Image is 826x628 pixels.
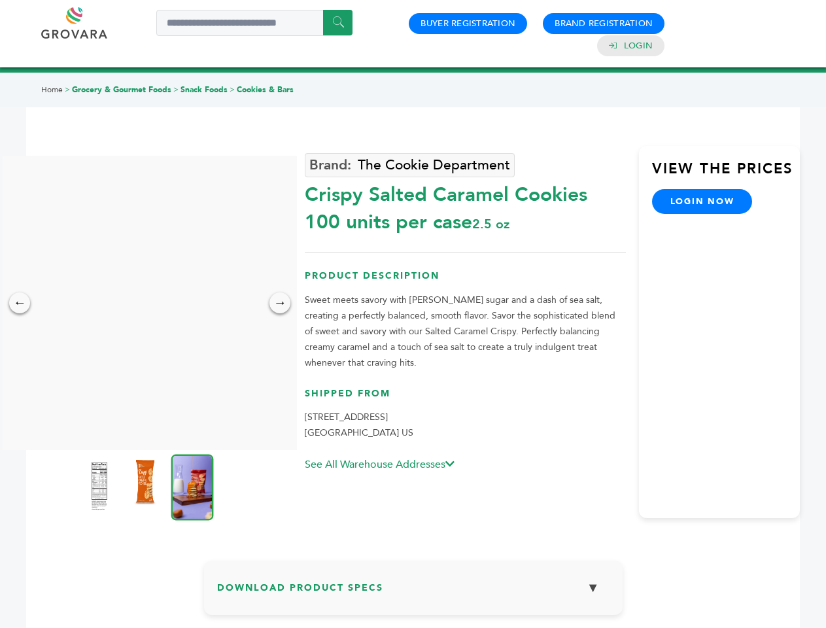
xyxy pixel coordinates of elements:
a: Cookies & Bars [237,84,294,95]
div: → [269,292,290,313]
a: Login [624,40,653,52]
p: [STREET_ADDRESS] [GEOGRAPHIC_DATA] US [305,410,626,441]
span: > [230,84,235,95]
div: Crispy Salted Caramel Cookies 100 units per case [305,175,626,236]
button: ▼ [577,574,610,602]
h3: Product Description [305,270,626,292]
a: Buyer Registration [421,18,515,29]
span: > [173,84,179,95]
a: Brand Registration [555,18,653,29]
img: Crispy™ - Salted Caramel Cookies 100 units per case 2.5 oz [129,460,162,512]
a: login now [652,189,753,214]
a: The Cookie Department [305,153,515,177]
span: 2.5 oz [472,215,509,233]
a: See All Warehouse Addresses [305,457,455,472]
h3: Shipped From [305,387,626,410]
p: Sweet meets savory with [PERSON_NAME] sugar and a dash of sea salt, creating a perfectly balanced... [305,292,626,371]
a: Grocery & Gourmet Foods [72,84,171,95]
h3: Download Product Specs [217,574,610,612]
a: Snack Foods [181,84,228,95]
input: Search a product or brand... [156,10,353,36]
h3: View the Prices [652,159,800,189]
div: ← [9,292,30,313]
a: Home [41,84,63,95]
img: Crispy™ - Salted Caramel Cookies 100 units per case 2.5 oz [171,454,214,520]
img: Crispy™ - Salted Caramel Cookies 100 units per case 2.5 oz Nutrition Info [83,460,116,512]
span: > [65,84,70,95]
